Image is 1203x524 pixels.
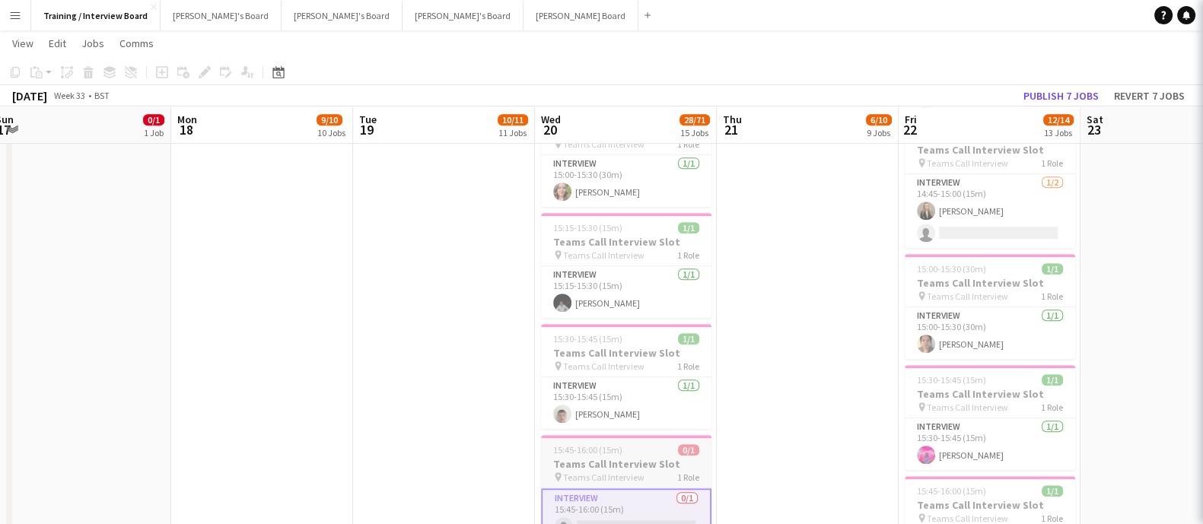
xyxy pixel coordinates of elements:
app-job-card: 15:15-15:30 (15m)1/1Teams Call Interview Slot Teams Call Interview1 RoleInterview1/115:15-15:30 (... [541,213,711,318]
span: Mon [177,113,197,126]
span: 15:45-16:00 (15m) [553,444,622,456]
span: 15:30-15:45 (15m) [917,374,986,386]
span: 23 [1084,121,1103,138]
button: Publish 7 jobs [1017,86,1105,106]
span: 0/1 [678,444,699,456]
h3: Teams Call Interview Slot [541,235,711,249]
h3: Teams Call Interview Slot [905,387,1075,401]
span: 18 [175,121,197,138]
button: [PERSON_NAME] Board [524,1,638,30]
app-card-role: Interview1/115:15-15:30 (15m)[PERSON_NAME] [541,266,711,318]
span: Teams Call Interview [927,157,1008,169]
span: 12/14 [1043,114,1074,125]
div: 1 Job [144,127,164,138]
span: Wed [541,113,561,126]
span: Tue [359,113,377,126]
span: 15:00-15:30 (30m) [917,263,986,275]
a: Comms [113,33,160,53]
span: 9/10 [317,114,342,125]
button: [PERSON_NAME]'s Board [161,1,282,30]
span: 6/10 [866,114,892,125]
span: 19 [357,121,377,138]
span: Comms [119,37,154,50]
div: [DATE] [12,88,47,103]
button: [PERSON_NAME]'s Board [403,1,524,30]
span: 15:15-15:30 (15m) [553,222,622,233]
span: 22 [902,121,917,138]
h3: Teams Call Interview Slot [541,457,711,471]
h3: Teams Call Interview Slot [541,346,711,360]
button: Revert 7 jobs [1108,86,1191,106]
div: BST [94,90,110,101]
app-card-role: Interview1/214:45-15:00 (15m)[PERSON_NAME] [905,174,1075,248]
span: 1/1 [678,333,699,345]
div: 13 Jobs [1044,127,1073,138]
span: 1 Role [1041,513,1063,524]
span: 0/1 [143,114,164,125]
span: 1 Role [677,249,699,261]
span: Week 33 [50,90,88,101]
span: Teams Call Interview [927,513,1008,524]
span: Teams Call Interview [563,360,644,372]
app-job-card: 14:45-15:00 (15m)1/2Teams Call Interview Slot Teams Call Interview1 RoleInterview1/214:45-15:00 (... [905,121,1075,248]
button: [PERSON_NAME]'s Board [282,1,403,30]
span: Teams Call Interview [563,472,644,483]
span: 1 Role [677,472,699,483]
span: Thu [723,113,742,126]
app-job-card: 15:30-15:45 (15m)1/1Teams Call Interview Slot Teams Call Interview1 RoleInterview1/115:30-15:45 (... [541,324,711,429]
span: 1/1 [1042,485,1063,497]
span: Teams Call Interview [927,291,1008,302]
span: View [12,37,33,50]
span: Sat [1087,113,1103,126]
span: 1/1 [1042,374,1063,386]
div: 9 Jobs [867,127,891,138]
app-card-role: Interview1/115:00-15:30 (30m)[PERSON_NAME] [905,307,1075,359]
h3: Teams Call Interview Slot [905,143,1075,157]
span: 1 Role [1041,402,1063,413]
span: Teams Call Interview [563,138,644,150]
span: 1 Role [677,360,699,372]
a: View [6,33,40,53]
span: Jobs [81,37,104,50]
a: Jobs [75,33,110,53]
app-card-role: Interview1/115:30-15:45 (15m)[PERSON_NAME] [541,377,711,429]
span: 1 Role [1041,291,1063,302]
span: 1/1 [1042,263,1063,275]
span: Edit [49,37,66,50]
div: 10 Jobs [317,127,345,138]
app-job-card: 15:00-15:30 (30m)1/1Teams Call Interview Slot Teams Call Interview1 RoleInterview1/115:00-15:30 (... [541,102,711,207]
span: 15:45-16:00 (15m) [917,485,986,497]
app-card-role: Interview1/115:30-15:45 (15m)[PERSON_NAME] [905,418,1075,470]
span: Fri [905,113,917,126]
app-job-card: 15:00-15:30 (30m)1/1Teams Call Interview Slot Teams Call Interview1 RoleInterview1/115:00-15:30 (... [905,254,1075,359]
span: 10/11 [498,114,528,125]
span: 15:30-15:45 (15m) [553,333,622,345]
span: 1 Role [677,138,699,150]
span: Teams Call Interview [927,402,1008,413]
span: 1/1 [678,222,699,233]
div: 11 Jobs [498,127,527,138]
div: 15 Jobs [680,127,709,138]
button: Training / Interview Board [31,1,161,30]
h3: Teams Call Interview Slot [905,498,1075,512]
app-job-card: 15:30-15:45 (15m)1/1Teams Call Interview Slot Teams Call Interview1 RoleInterview1/115:30-15:45 (... [905,365,1075,470]
h3: Teams Call Interview Slot [905,276,1075,290]
app-card-role: Interview1/115:00-15:30 (30m)[PERSON_NAME] [541,155,711,207]
span: Teams Call Interview [563,249,644,261]
span: 20 [539,121,561,138]
span: 21 [721,121,742,138]
a: Edit [43,33,72,53]
span: 28/71 [679,114,710,125]
span: 1 Role [1041,157,1063,169]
